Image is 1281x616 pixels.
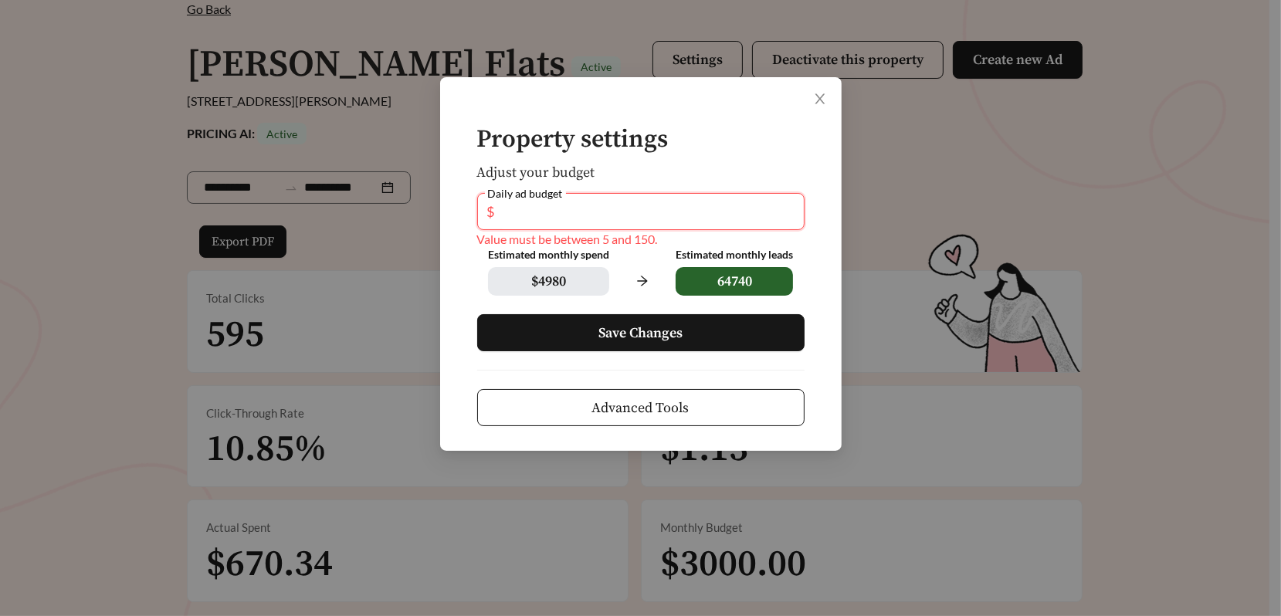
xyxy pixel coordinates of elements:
div: Estimated monthly spend [488,249,609,262]
span: close [813,92,827,106]
button: Save Changes [477,314,805,351]
div: Value must be between 5 and 150. [477,230,805,249]
h4: Property settings [477,127,805,154]
span: $ [487,194,495,229]
span: arrow-right [628,266,657,296]
span: Advanced Tools [592,398,690,418]
h5: Adjust your budget [477,165,805,181]
button: Advanced Tools [477,389,805,426]
span: Save Changes [598,323,683,344]
span: 64740 [676,267,793,296]
a: Advanced Tools [477,400,805,415]
span: $ 4980 [488,267,609,296]
div: Estimated monthly leads [676,249,793,262]
button: Close [798,77,842,120]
